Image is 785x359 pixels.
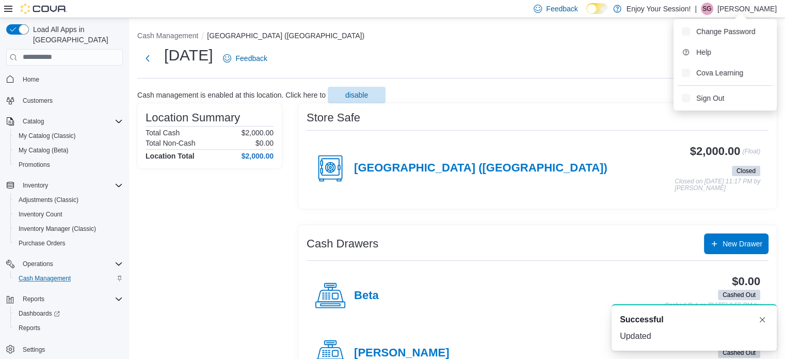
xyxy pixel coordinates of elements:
[756,314,768,326] button: Dismiss toast
[14,223,123,235] span: Inventory Manager (Classic)
[354,289,379,303] h4: Beta
[164,45,213,66] h1: [DATE]
[696,68,743,78] span: Cova Learning
[14,322,44,334] a: Reports
[23,117,44,126] span: Catalog
[696,47,711,57] span: Help
[14,144,73,157] a: My Catalog (Beta)
[23,260,53,268] span: Operations
[10,236,127,251] button: Purchase Orders
[736,166,756,176] span: Closed
[19,161,50,169] span: Promotions
[19,293,123,305] span: Reports
[307,112,360,124] h3: Store Safe
[19,73,43,86] a: Home
[14,237,123,249] span: Purchase Orders
[19,344,49,356] a: Settings
[23,75,39,84] span: Home
[19,225,96,233] span: Inventory Manager (Classic)
[2,114,127,129] button: Catalog
[19,146,69,154] span: My Catalog (Beta)
[29,24,123,45] span: Load All Apps in [GEOGRAPHIC_DATA]
[146,129,180,137] h6: Total Cash
[19,274,71,283] span: Cash Management
[19,342,123,355] span: Settings
[14,237,70,249] a: Purchase Orders
[14,194,123,206] span: Adjustments (Classic)
[23,97,53,105] span: Customers
[14,208,123,221] span: Inventory Count
[742,145,760,164] p: (Float)
[696,93,724,103] span: Sign Out
[586,3,608,14] input: Dark Mode
[307,238,378,250] h3: Cash Drawers
[19,95,57,107] a: Customers
[255,139,274,147] p: $0.00
[2,341,127,356] button: Settings
[546,4,578,14] span: Feedback
[146,152,195,160] h4: Location Total
[10,321,127,335] button: Reports
[10,271,127,286] button: Cash Management
[19,115,48,128] button: Catalog
[732,275,760,288] h3: $0.00
[23,346,45,354] span: Settings
[14,322,123,334] span: Reports
[14,144,123,157] span: My Catalog (Beta)
[704,233,768,254] button: New Drawer
[14,272,123,285] span: Cash Management
[19,239,66,247] span: Purchase Orders
[19,258,123,270] span: Operations
[14,272,75,285] a: Cash Management
[14,307,64,320] a: Dashboards
[19,179,123,192] span: Inventory
[328,87,386,103] button: disable
[23,181,48,190] span: Inventory
[137,48,158,69] button: Next
[14,307,123,320] span: Dashboards
[137,91,326,99] p: Cash management is enabled at this location. Click here to
[10,306,127,321] a: Dashboards
[2,178,127,193] button: Inventory
[678,65,773,81] button: Cova Learning
[14,159,54,171] a: Promotions
[695,3,697,15] p: |
[678,44,773,60] button: Help
[146,112,240,124] h3: Location Summary
[10,207,127,222] button: Inventory Count
[723,290,756,300] span: Cashed Out
[19,132,76,140] span: My Catalog (Classic)
[675,178,760,192] p: Closed on [DATE] 11:17 PM by [PERSON_NAME]
[219,48,271,69] a: Feedback
[718,290,760,300] span: Cashed Out
[2,257,127,271] button: Operations
[14,194,83,206] a: Adjustments (Classic)
[354,162,607,175] h4: [GEOGRAPHIC_DATA] ([GEOGRAPHIC_DATA])
[10,158,127,172] button: Promotions
[235,53,267,64] span: Feedback
[678,23,773,40] button: Change Password
[19,196,78,204] span: Adjustments (Classic)
[19,210,62,218] span: Inventory Count
[19,293,49,305] button: Reports
[10,193,127,207] button: Adjustments (Classic)
[19,115,123,128] span: Catalog
[678,90,773,106] button: Sign Out
[19,258,57,270] button: Operations
[10,143,127,158] button: My Catalog (Beta)
[146,139,196,147] h6: Total Non-Cash
[620,330,768,342] div: Updated
[23,295,44,303] span: Reports
[2,292,127,306] button: Reports
[10,129,127,143] button: My Catalog (Classic)
[723,239,762,249] span: New Drawer
[14,130,123,142] span: My Catalog (Classic)
[701,3,713,15] div: Skylar Goodale
[14,130,80,142] a: My Catalog (Classic)
[2,93,127,108] button: Customers
[19,94,123,107] span: Customers
[696,26,755,37] span: Change Password
[620,314,663,326] span: Successful
[207,32,364,40] button: [GEOGRAPHIC_DATA] ([GEOGRAPHIC_DATA])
